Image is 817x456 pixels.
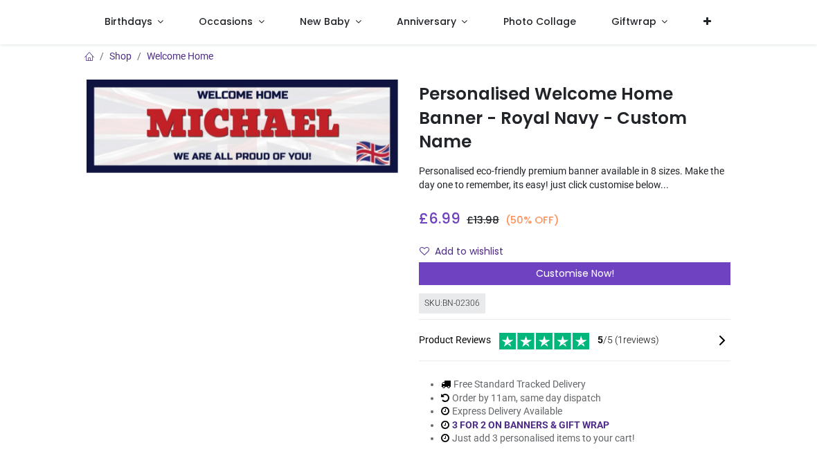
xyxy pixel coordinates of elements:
a: Shop [109,51,132,62]
span: £ [419,208,460,228]
li: Just add 3 personalised items to your cart! [441,432,635,446]
span: /5 ( 1 reviews) [598,334,659,347]
p: Personalised eco-friendly premium banner available in 8 sizes. Make the day one to remember, its ... [419,165,730,192]
a: Welcome Home [147,51,213,62]
span: 6.99 [429,208,460,228]
button: Add to wishlistAdd to wishlist [419,240,515,264]
li: Express Delivery Available [441,405,635,419]
span: Customise Now! [536,266,614,280]
span: 13.98 [474,213,499,227]
div: Product Reviews [419,331,730,349]
span: Anniversary [397,15,456,28]
i: Add to wishlist [420,246,429,256]
span: Photo Collage [503,15,576,28]
li: Free Standard Tracked Delivery [441,378,635,392]
span: £ [467,213,499,227]
a: 3 FOR 2 ON BANNERS & GIFT WRAP [452,419,609,430]
h1: Personalised Welcome Home Banner - Royal Navy - Custom Name [419,82,730,154]
img: Personalised Welcome Home Banner - Royal Navy - Custom Name [87,80,398,173]
li: Order by 11am, same day dispatch [441,392,635,405]
div: SKU: BN-02306 [419,293,485,313]
span: Giftwrap [611,15,656,28]
span: 5 [598,334,603,345]
small: (50% OFF) [505,213,559,228]
span: New Baby [300,15,350,28]
span: Birthdays [105,15,152,28]
span: Occasions [199,15,253,28]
